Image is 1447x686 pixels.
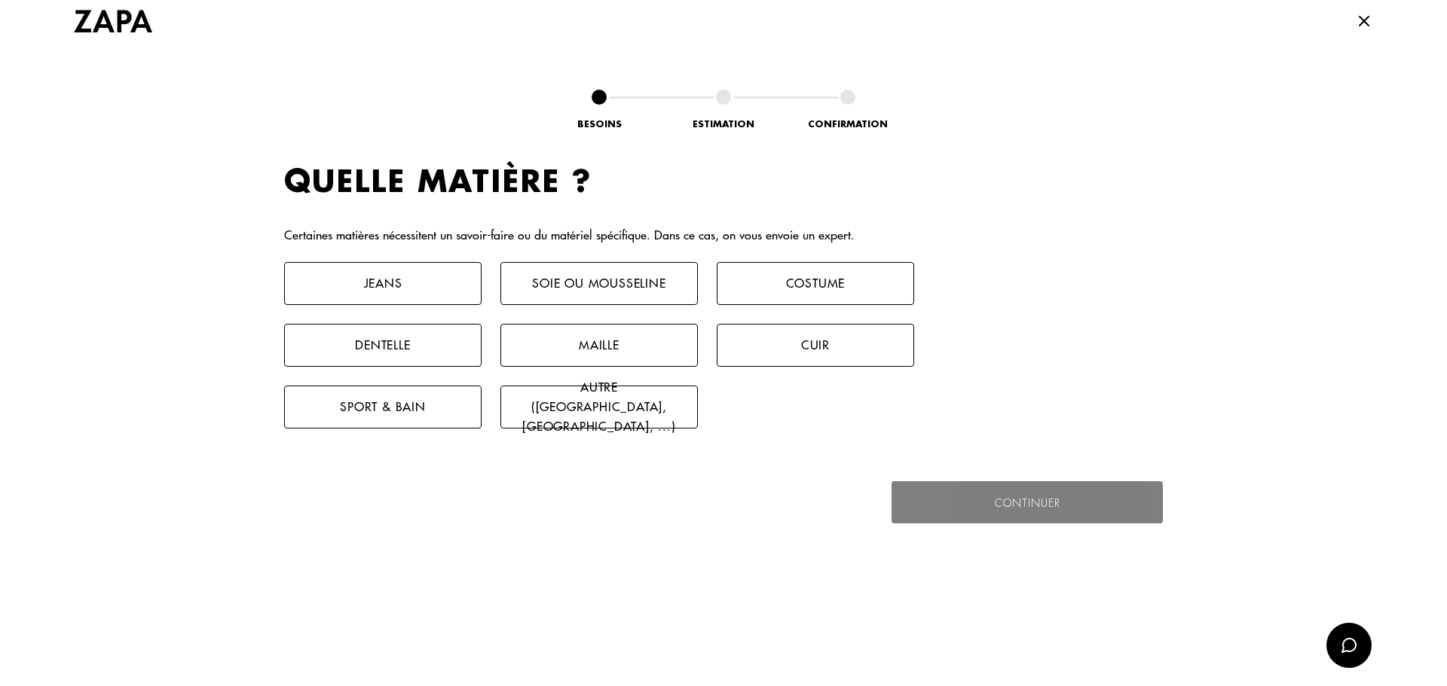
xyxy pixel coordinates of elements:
[284,262,482,305] button: Jeans
[524,120,675,129] div: Besoins
[500,386,698,428] button: Autre ([GEOGRAPHIC_DATA], [GEOGRAPHIC_DATA], ...)
[717,262,914,305] button: Costume
[500,324,698,367] button: Maille
[284,324,482,367] button: Dentelle
[74,10,152,32] img: Logo Zapa by Tilli
[772,120,923,129] div: Confirmation
[648,120,799,129] div: Estimation
[892,481,1163,523] button: Continuer
[284,386,482,428] button: Sport & bain
[500,262,698,305] button: Soie ou mousseline
[284,227,1163,243] p: Certaines matières nécessitent un savoir-faire ou du matériel spécifique. Dans ce cas, on vous en...
[284,163,1163,203] h2: Quelle matière ?
[717,324,914,367] button: Cuir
